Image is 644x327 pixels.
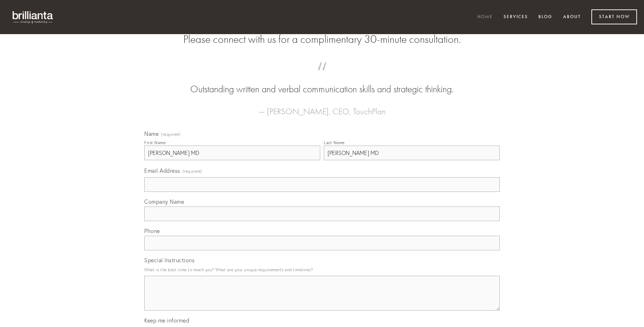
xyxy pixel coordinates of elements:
[155,69,489,83] span: “
[155,69,489,96] blockquote: Outstanding written and verbal communication skills and strategic thinking.
[144,265,500,274] p: What is the best time to reach you? What are your unique requirements and timelines?
[144,198,184,205] span: Company Name
[144,167,180,174] span: Email Address
[144,140,166,145] div: First Name
[144,130,159,137] span: Name
[144,257,194,264] span: Special Instructions
[144,317,189,324] span: Keep me informed
[473,11,497,23] a: Home
[499,11,532,23] a: Services
[559,11,585,23] a: About
[183,166,202,176] span: (required)
[7,7,59,27] img: brillianta - research, strategy, marketing
[324,140,345,145] div: Last Name
[155,96,489,118] figcaption: — [PERSON_NAME], CEO, TouchPlan
[144,227,160,234] span: Phone
[591,9,637,24] a: Start Now
[144,33,500,46] h2: Please connect with us for a complimentary 30-minute consultation.
[161,132,181,137] span: (required)
[534,11,557,23] a: Blog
